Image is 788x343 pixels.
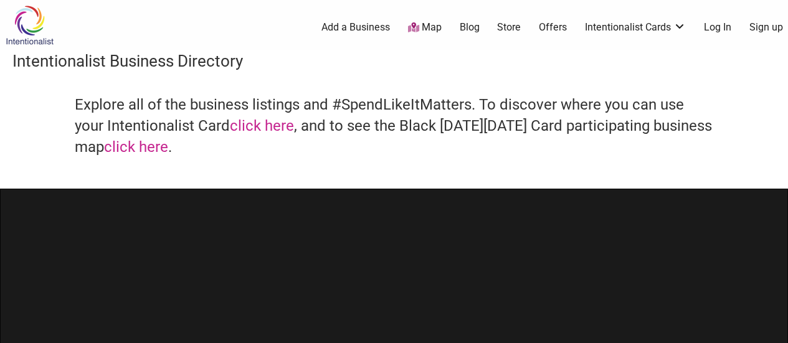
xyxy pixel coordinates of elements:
[408,21,442,35] a: Map
[75,95,713,157] h4: Explore all of the business listings and #SpendLikeItMatters. To discover where you can use your ...
[321,21,390,34] a: Add a Business
[585,21,686,34] a: Intentionalist Cards
[230,117,294,134] a: click here
[460,21,480,34] a: Blog
[539,21,567,34] a: Offers
[704,21,731,34] a: Log In
[497,21,521,34] a: Store
[104,138,168,156] a: click here
[749,21,783,34] a: Sign up
[12,50,776,72] h3: Intentionalist Business Directory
